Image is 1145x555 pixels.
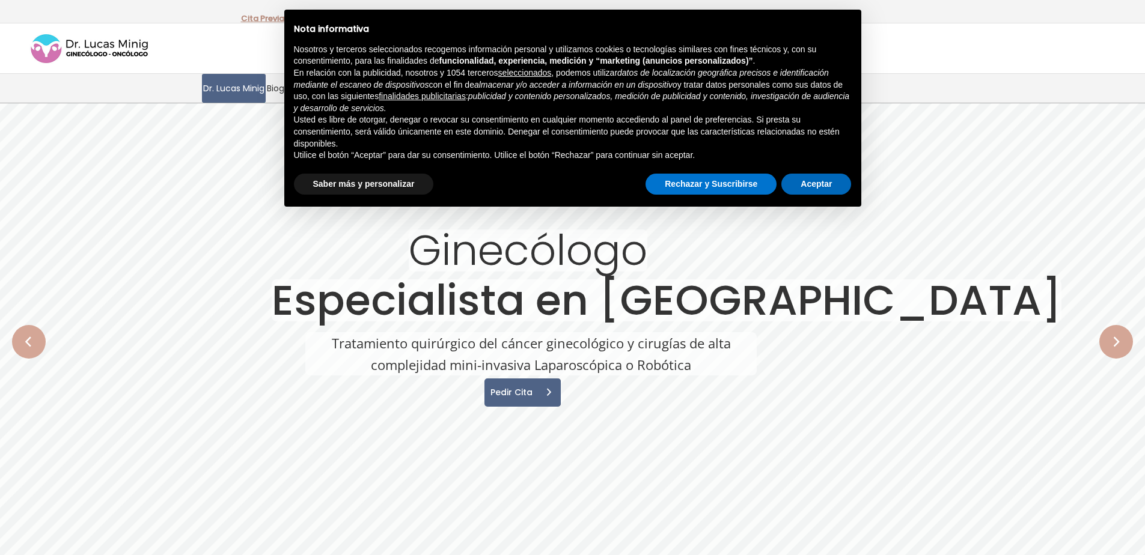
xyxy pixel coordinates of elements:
[646,174,777,195] button: Rechazar y Suscribirse
[203,82,264,96] span: Dr. Lucas Minig
[294,24,852,34] h2: Nota informativa
[305,332,757,375] rs-layer: Tratamiento quirúrgico del cáncer ginecológico y cirugías de alta complejidad mini-invasiva Lapar...
[379,91,466,103] button: finalidades publicitarias
[294,114,852,150] p: Usted es libre de otorgar, denegar o revocar su consentimiento en cualquier momento accediendo al...
[267,82,304,96] span: Biografía
[272,279,1061,321] rs-layer: Especialista en [GEOGRAPHIC_DATA]
[294,91,850,113] em: publicidad y contenido personalizados, medición de publicidad y contenido, investigación de audie...
[439,56,753,65] strong: funcionalidad, experiencia, medición y “marketing (anuncios personalizados)”
[474,80,677,89] em: almacenar y/o acceder a información en un dispositivo
[202,74,266,103] a: Dr. Lucas Minig
[484,378,561,407] a: Pedir Cita
[241,11,289,26] p: -
[294,67,852,114] p: En relación con la publicidad, nosotros y 1054 terceros , podemos utilizar con el fin de y tratar...
[484,388,535,396] span: Pedir Cita
[241,13,284,24] a: Cita Previa
[294,68,829,89] em: datos de localización geográfica precisos e identificación mediante el escaneo de dispositivos
[781,174,851,195] button: Aceptar
[409,229,647,271] rs-layer: Ginecólogo
[266,74,305,103] a: Biografía
[498,67,552,79] button: seleccionados
[294,174,434,195] button: Saber más y personalizar
[294,150,852,162] p: Utilice el botón “Aceptar” para dar su consentimiento. Utilice el botón “Rechazar” para continuar...
[294,44,852,67] p: Nosotros y terceros seleccionados recogemos información personal y utilizamos cookies o tecnologí...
